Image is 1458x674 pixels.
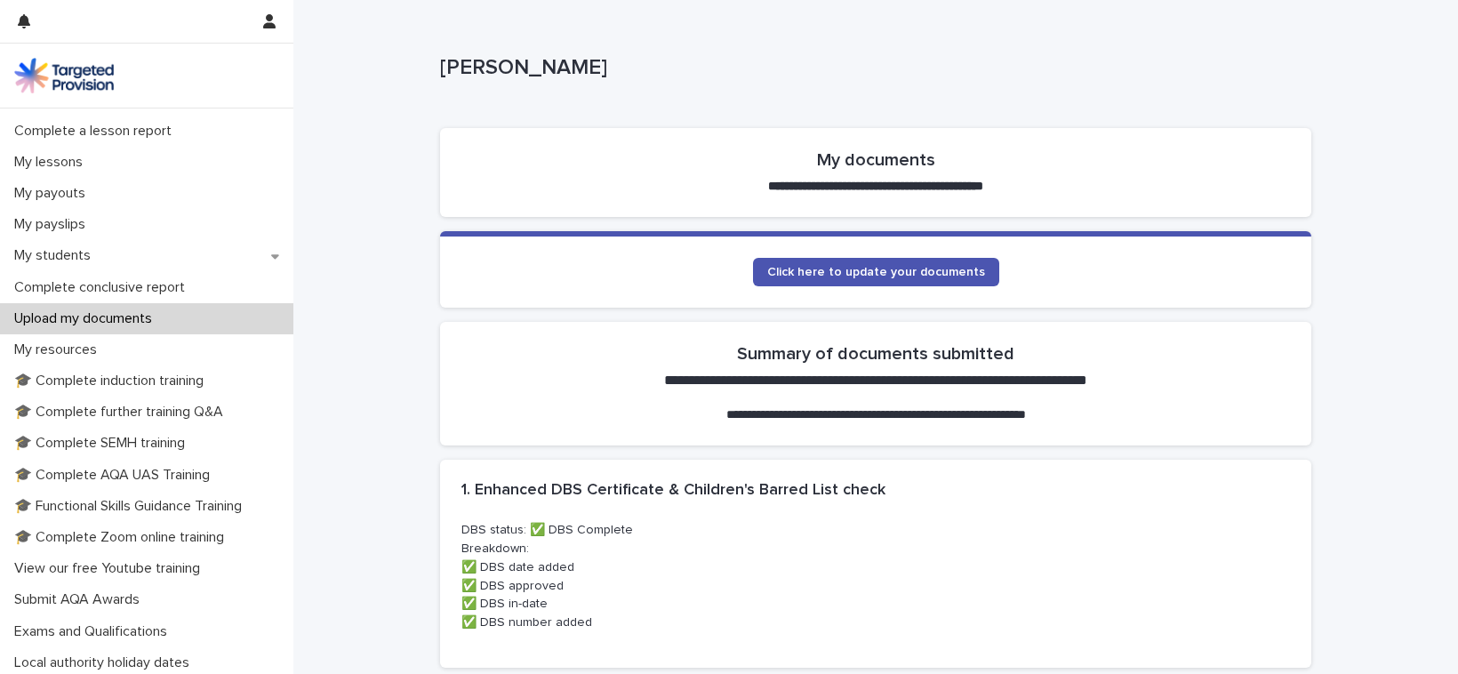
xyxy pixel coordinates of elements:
[7,529,238,546] p: 🎓 Complete Zoom online training
[7,373,218,389] p: 🎓 Complete induction training
[7,498,256,515] p: 🎓 Functional Skills Guidance Training
[753,258,999,286] a: Click here to update your documents
[14,58,114,93] img: M5nRWzHhSzIhMunXDL62
[7,404,237,421] p: 🎓 Complete further training Q&A
[7,216,100,233] p: My payslips
[767,266,985,278] span: Click here to update your documents
[7,185,100,202] p: My payouts
[7,654,204,671] p: Local authority holiday dates
[737,343,1014,365] h2: Summary of documents submitted
[7,435,199,452] p: 🎓 Complete SEMH training
[7,123,186,140] p: Complete a lesson report
[7,467,224,484] p: 🎓 Complete AQA UAS Training
[7,591,154,608] p: Submit AQA Awards
[461,521,1290,632] p: DBS status: ✅ DBS Complete Breakdown: ✅ DBS date added ✅ DBS approved ✅ DBS in-date ✅ DBS number ...
[7,310,166,327] p: Upload my documents
[7,247,105,264] p: My students
[461,481,885,501] h2: 1. Enhanced DBS Certificate & Children's Barred List check
[7,154,97,171] p: My lessons
[440,55,1304,81] p: [PERSON_NAME]
[7,341,111,358] p: My resources
[817,149,935,171] h2: My documents
[7,623,181,640] p: Exams and Qualifications
[7,560,214,577] p: View our free Youtube training
[7,279,199,296] p: Complete conclusive report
